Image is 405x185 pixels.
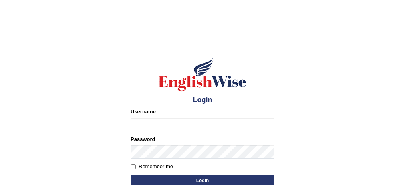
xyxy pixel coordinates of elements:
img: Logo of English Wise sign in for intelligent practice with AI [157,56,248,92]
label: Remember me [131,163,173,171]
label: Password [131,135,155,143]
input: Remember me [131,164,136,169]
label: Username [131,108,156,115]
h4: Login [131,96,274,104]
